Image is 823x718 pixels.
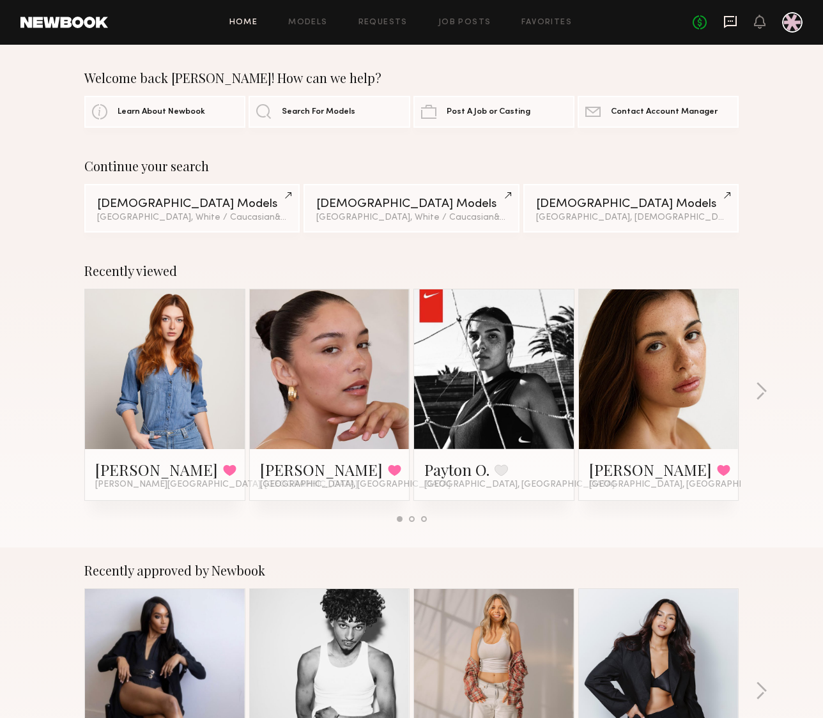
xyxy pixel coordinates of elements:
[589,480,780,490] span: [GEOGRAPHIC_DATA], [GEOGRAPHIC_DATA]
[536,213,726,222] div: [GEOGRAPHIC_DATA], [DEMOGRAPHIC_DATA]
[260,459,383,480] a: [PERSON_NAME]
[447,108,530,116] span: Post A Job or Casting
[578,96,739,128] a: Contact Account Manager
[84,184,300,233] a: [DEMOGRAPHIC_DATA] Models[GEOGRAPHIC_DATA], White / Caucasian&2other filters
[316,213,506,222] div: [GEOGRAPHIC_DATA], White / Caucasian
[275,213,336,222] span: & 2 other filter s
[494,213,549,222] span: & 1 other filter
[288,19,327,27] a: Models
[316,198,506,210] div: [DEMOGRAPHIC_DATA] Models
[589,459,712,480] a: [PERSON_NAME]
[304,184,519,233] a: [DEMOGRAPHIC_DATA] Models[GEOGRAPHIC_DATA], White / Caucasian&1other filter
[84,263,739,279] div: Recently viewed
[229,19,258,27] a: Home
[84,70,739,86] div: Welcome back [PERSON_NAME]! How can we help?
[536,198,726,210] div: [DEMOGRAPHIC_DATA] Models
[424,480,615,490] span: [GEOGRAPHIC_DATA], [GEOGRAPHIC_DATA]
[611,108,718,116] span: Contact Account Manager
[95,459,218,480] a: [PERSON_NAME]
[358,19,408,27] a: Requests
[424,459,489,480] a: Payton O.
[97,213,287,222] div: [GEOGRAPHIC_DATA], White / Caucasian
[438,19,491,27] a: Job Posts
[413,96,574,128] a: Post A Job or Casting
[84,563,739,578] div: Recently approved by Newbook
[249,96,410,128] a: Search For Models
[95,480,358,490] span: [PERSON_NAME][GEOGRAPHIC_DATA], [GEOGRAPHIC_DATA]
[260,480,450,490] span: [GEOGRAPHIC_DATA], [GEOGRAPHIC_DATA]
[118,108,205,116] span: Learn About Newbook
[97,198,287,210] div: [DEMOGRAPHIC_DATA] Models
[84,158,739,174] div: Continue your search
[523,184,739,233] a: [DEMOGRAPHIC_DATA] Models[GEOGRAPHIC_DATA], [DEMOGRAPHIC_DATA]
[282,108,355,116] span: Search For Models
[84,96,245,128] a: Learn About Newbook
[521,19,572,27] a: Favorites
